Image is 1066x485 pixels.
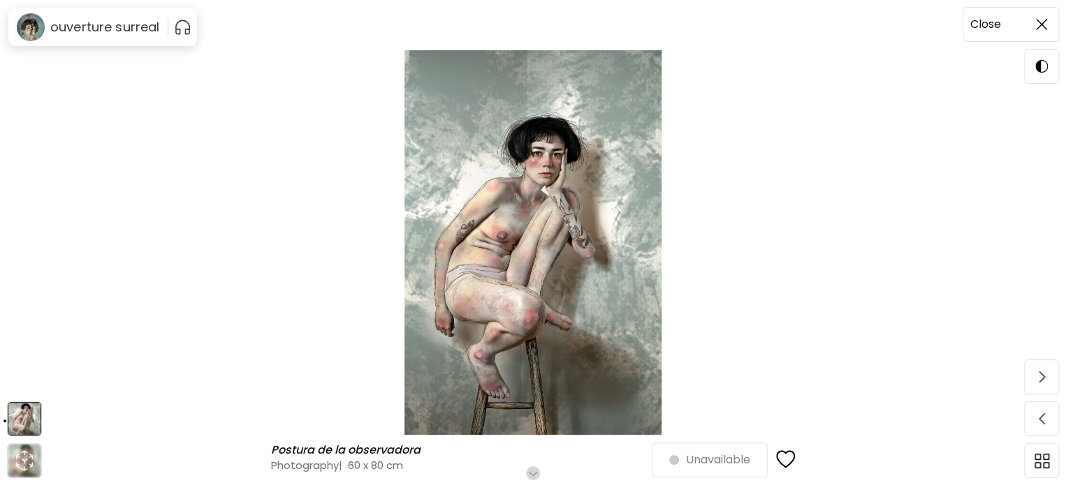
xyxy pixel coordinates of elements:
button: favorites [768,441,804,479]
h6: Close [970,15,1001,33]
h6: Postura de la observadora [271,443,424,457]
button: pauseOutline IconGradient Icon [174,16,191,38]
h6: ouverture surreal [50,19,159,36]
div: animation [13,449,36,472]
h4: Photography | 60 x 80 cm [271,458,652,472]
